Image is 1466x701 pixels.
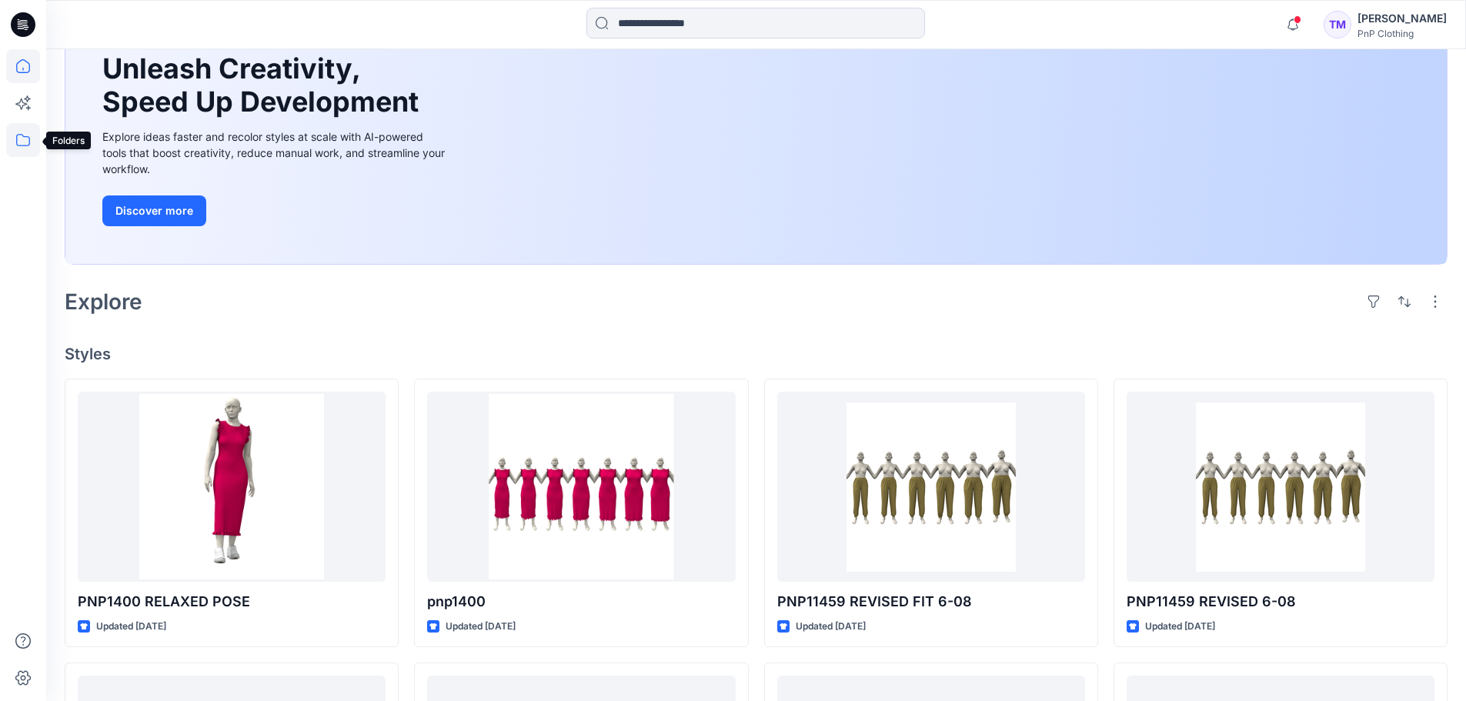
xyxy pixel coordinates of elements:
div: Explore ideas faster and recolor styles at scale with AI-powered tools that boost creativity, red... [102,129,449,177]
p: PNP11459 REVISED 6-08 [1127,591,1434,613]
p: Updated [DATE] [96,619,166,635]
h2: Explore [65,289,142,314]
a: Discover more [102,195,449,226]
a: PNP11459 REVISED FIT 6-08 [777,392,1085,582]
p: Updated [DATE] [796,619,866,635]
a: pnp1400 [427,392,735,582]
p: Updated [DATE] [446,619,516,635]
p: PNP1400 RELAXED POSE [78,591,386,613]
p: Updated [DATE] [1145,619,1215,635]
button: Discover more [102,195,206,226]
h4: Styles [65,345,1448,363]
a: PNP11459 REVISED 6-08 [1127,392,1434,582]
div: [PERSON_NAME] [1357,9,1447,28]
p: pnp1400 [427,591,735,613]
div: TM [1324,11,1351,38]
div: PnP Clothing [1357,28,1447,39]
p: PNP11459 REVISED FIT 6-08 [777,591,1085,613]
h1: Unleash Creativity, Speed Up Development [102,52,426,119]
a: PNP1400 RELAXED POSE [78,392,386,582]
